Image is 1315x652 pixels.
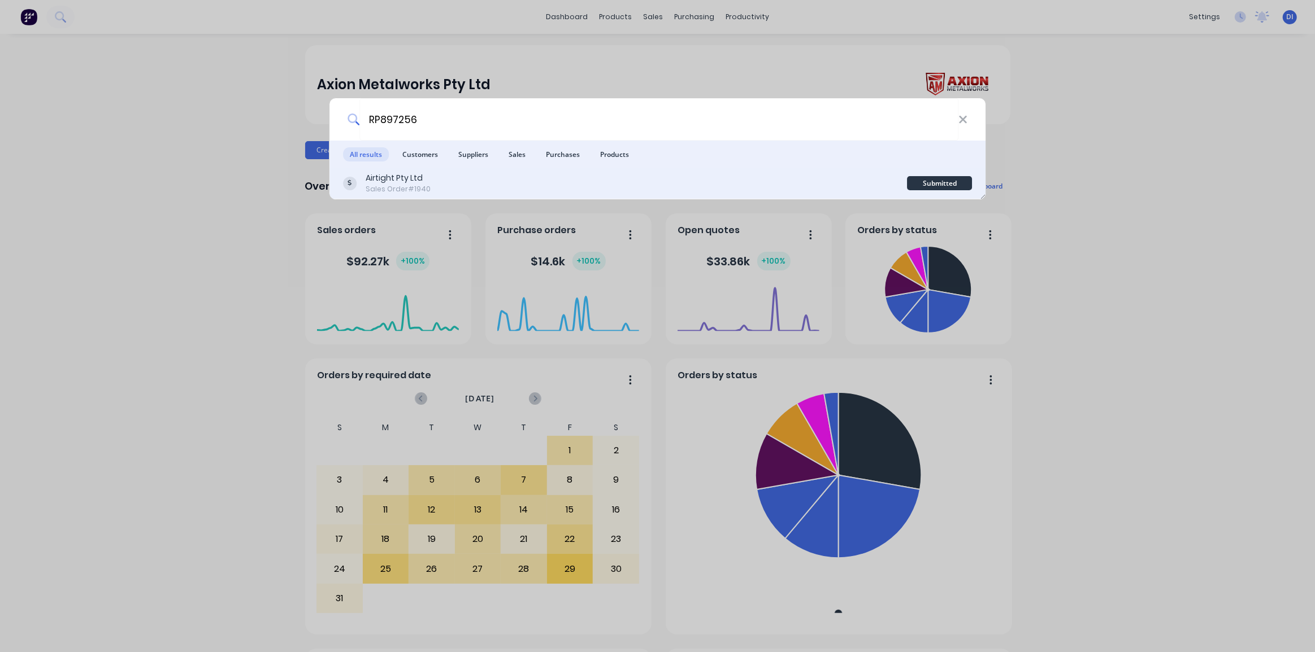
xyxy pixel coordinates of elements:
[366,172,431,184] div: Airtight Pty Ltd
[343,147,389,161] span: All results
[452,147,495,161] span: Suppliers
[396,147,445,161] span: Customers
[908,176,973,190] div: Submitted
[502,147,532,161] span: Sales
[539,147,587,161] span: Purchases
[359,98,958,141] input: Start typing a customer or supplier name to create a new order...
[366,184,431,194] div: Sales Order #1940
[593,147,636,161] span: Products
